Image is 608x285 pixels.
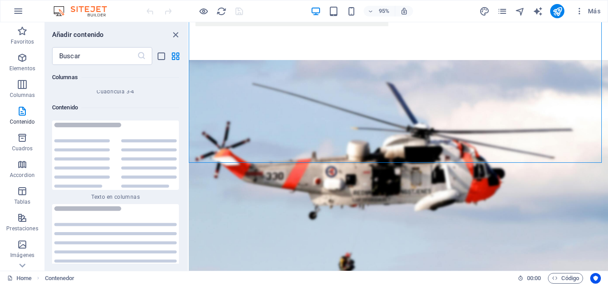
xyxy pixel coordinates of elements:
[6,225,38,232] p: Prestaciones
[515,6,525,16] i: Navegador
[515,6,525,16] button: navigator
[54,206,177,272] img: text.svg
[52,29,104,40] h6: Añadir contenido
[548,273,583,284] button: Código
[156,51,166,61] button: list-view
[552,6,563,16] i: Publicar
[10,118,35,125] p: Contenido
[364,6,395,16] button: 95%
[518,273,541,284] h6: Tiempo de la sesión
[533,6,543,16] i: AI Writer
[14,198,31,205] p: Tablas
[45,273,75,284] span: Haz clic para seleccionar y doble clic para editar
[52,47,137,65] input: Buscar
[377,6,391,16] h6: 95%
[7,273,32,284] a: Haz clic para cancelar la selección y doble clic para abrir páginas
[170,29,181,40] button: close panel
[552,273,579,284] span: Código
[52,120,179,201] div: Texto en columnas
[52,102,179,113] h6: Contenido
[533,275,535,281] span: :
[10,92,35,99] p: Columnas
[527,273,541,284] span: 00 00
[11,38,34,45] p: Favoritos
[12,145,33,152] p: Cuadros
[532,6,543,16] button: text_generator
[52,88,179,95] span: Cuadrícula 3-4
[170,51,181,61] button: grid-view
[497,6,507,16] button: pages
[52,193,179,201] span: Texto en columnas
[550,4,564,18] button: publish
[572,4,604,18] button: Más
[10,252,34,259] p: Imágenes
[497,6,507,16] i: Páginas (Ctrl+Alt+S)
[590,273,601,284] button: Usercentrics
[10,172,35,179] p: Accordion
[400,7,408,15] i: Al redimensionar, ajustar el nivel de zoom automáticamente para ajustarse al dispositivo elegido.
[198,6,209,16] button: Haz clic para salir del modo de previsualización y seguir editando
[216,6,227,16] button: reload
[479,6,490,16] i: Diseño (Ctrl+Alt+Y)
[9,65,35,72] p: Elementos
[51,6,118,16] img: Editor Logo
[216,6,227,16] i: Volver a cargar página
[575,7,600,16] span: Más
[52,72,179,83] h6: Columnas
[479,6,490,16] button: design
[54,123,177,188] img: text-in-columns.svg
[45,273,75,284] nav: breadcrumb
